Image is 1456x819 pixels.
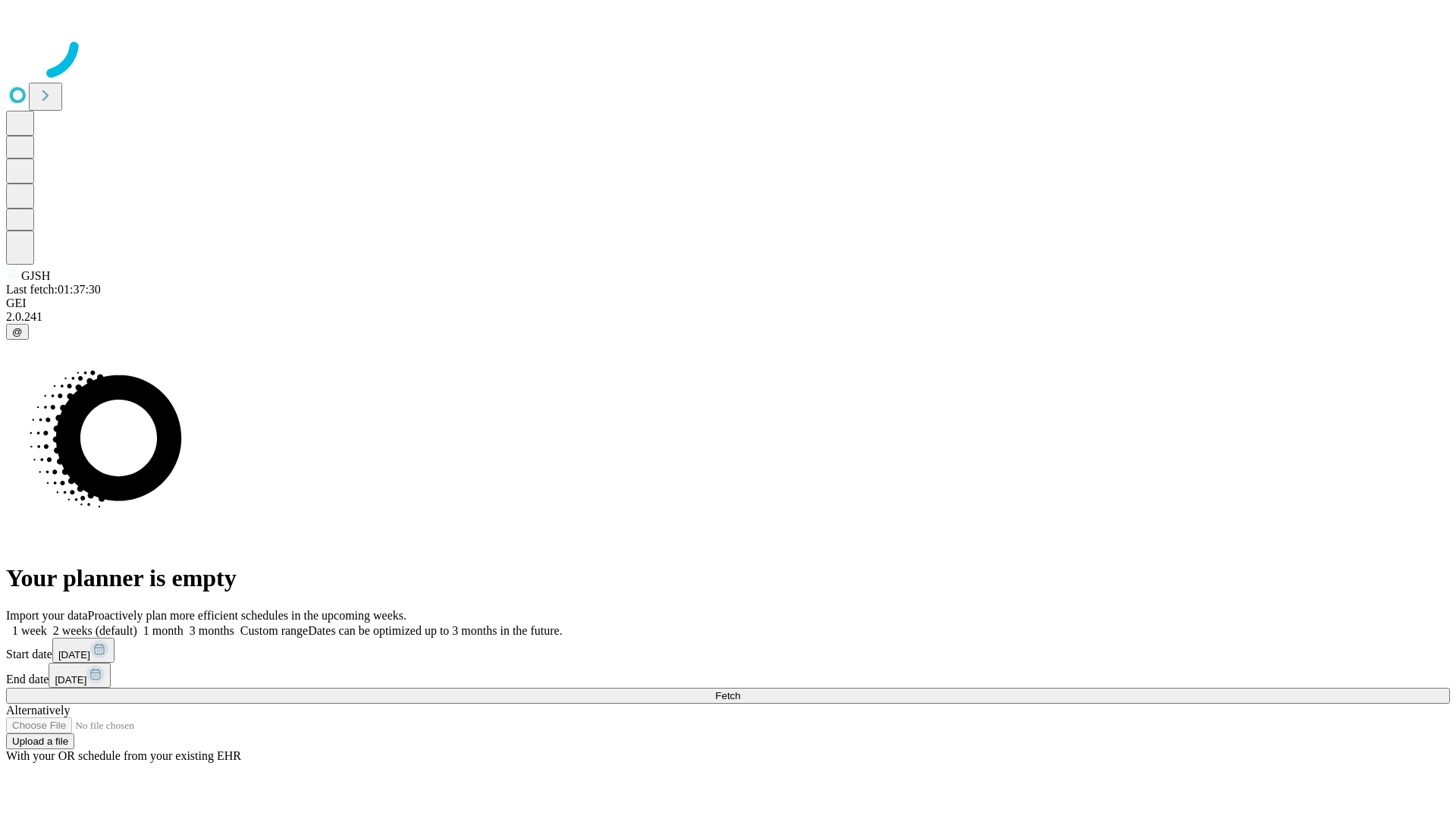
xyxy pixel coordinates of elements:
[49,663,111,688] button: [DATE]
[6,704,70,717] span: Alternatively
[88,609,406,622] span: Proactively plan more efficient schedules in the upcoming weeks.
[308,624,562,637] span: Dates can be optimized up to 3 months in the future.
[6,324,29,340] button: @
[715,690,740,701] span: Fetch
[58,649,90,661] span: [DATE]
[21,269,50,282] span: GJSH
[6,297,1450,310] div: GEI
[6,663,1450,688] div: End date
[12,624,47,637] span: 1 week
[190,624,234,637] span: 3 months
[12,326,23,337] span: @
[6,733,74,749] button: Upload a file
[6,749,241,762] span: With your OR schedule from your existing EHR
[6,688,1450,704] button: Fetch
[6,609,88,622] span: Import your data
[240,624,308,637] span: Custom range
[6,310,1450,324] div: 2.0.241
[52,638,115,663] button: [DATE]
[6,564,1450,592] h1: Your planner is empty
[53,624,137,637] span: 2 weeks (default)
[6,638,1450,663] div: Start date
[6,283,101,296] span: Last fetch: 01:37:30
[143,624,184,637] span: 1 month
[55,674,86,686] span: [DATE]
